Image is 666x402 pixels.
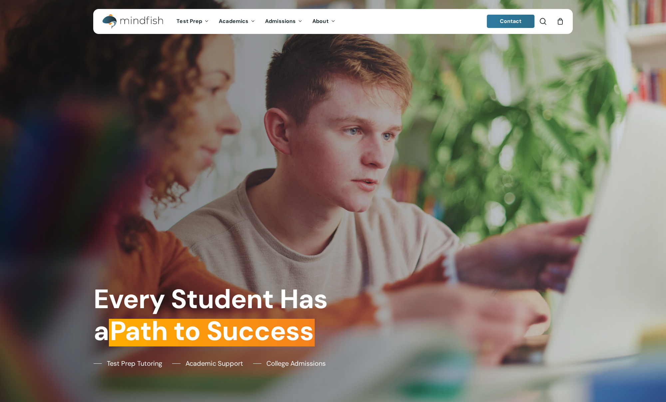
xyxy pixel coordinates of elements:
[172,358,243,368] a: Academic Support
[171,19,214,24] a: Test Prep
[109,314,315,348] em: Path to Success
[260,19,307,24] a: Admissions
[500,18,522,25] span: Contact
[266,358,326,368] span: College Admissions
[176,18,202,25] span: Test Prep
[94,283,328,347] h1: Every Student Has a
[185,358,243,368] span: Academic Support
[219,18,248,25] span: Academics
[107,358,162,368] span: Test Prep Tutoring
[622,358,657,393] iframe: Chatbot
[307,19,340,24] a: About
[93,9,573,34] header: Main Menu
[487,15,535,28] a: Contact
[312,18,329,25] span: About
[265,18,296,25] span: Admissions
[214,19,260,24] a: Academics
[253,358,326,368] a: College Admissions
[171,9,340,34] nav: Main Menu
[94,358,162,368] a: Test Prep Tutoring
